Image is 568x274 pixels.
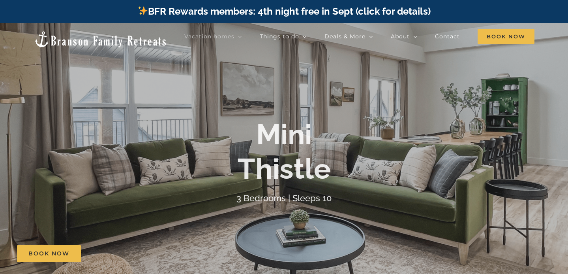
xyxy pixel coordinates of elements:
a: BFR Rewards members: 4th night free in Sept (click for details) [137,6,431,17]
span: About [391,34,410,39]
a: Deals & More [324,28,373,44]
span: Vacation homes [184,34,234,39]
span: Book Now [28,250,69,257]
h4: 3 Bedrooms | Sleeps 10 [236,193,332,203]
img: Branson Family Retreats Logo [34,30,167,48]
a: About [391,28,417,44]
img: ✨ [138,6,148,15]
b: Mini Thistle [238,117,331,185]
span: Things to do [260,34,299,39]
nav: Main Menu [184,28,534,44]
a: Book Now [17,245,81,262]
span: Book Now [478,29,534,44]
span: Contact [435,34,460,39]
a: Things to do [260,28,307,44]
a: Contact [435,28,460,44]
a: Vacation homes [184,28,242,44]
span: Deals & More [324,34,366,39]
